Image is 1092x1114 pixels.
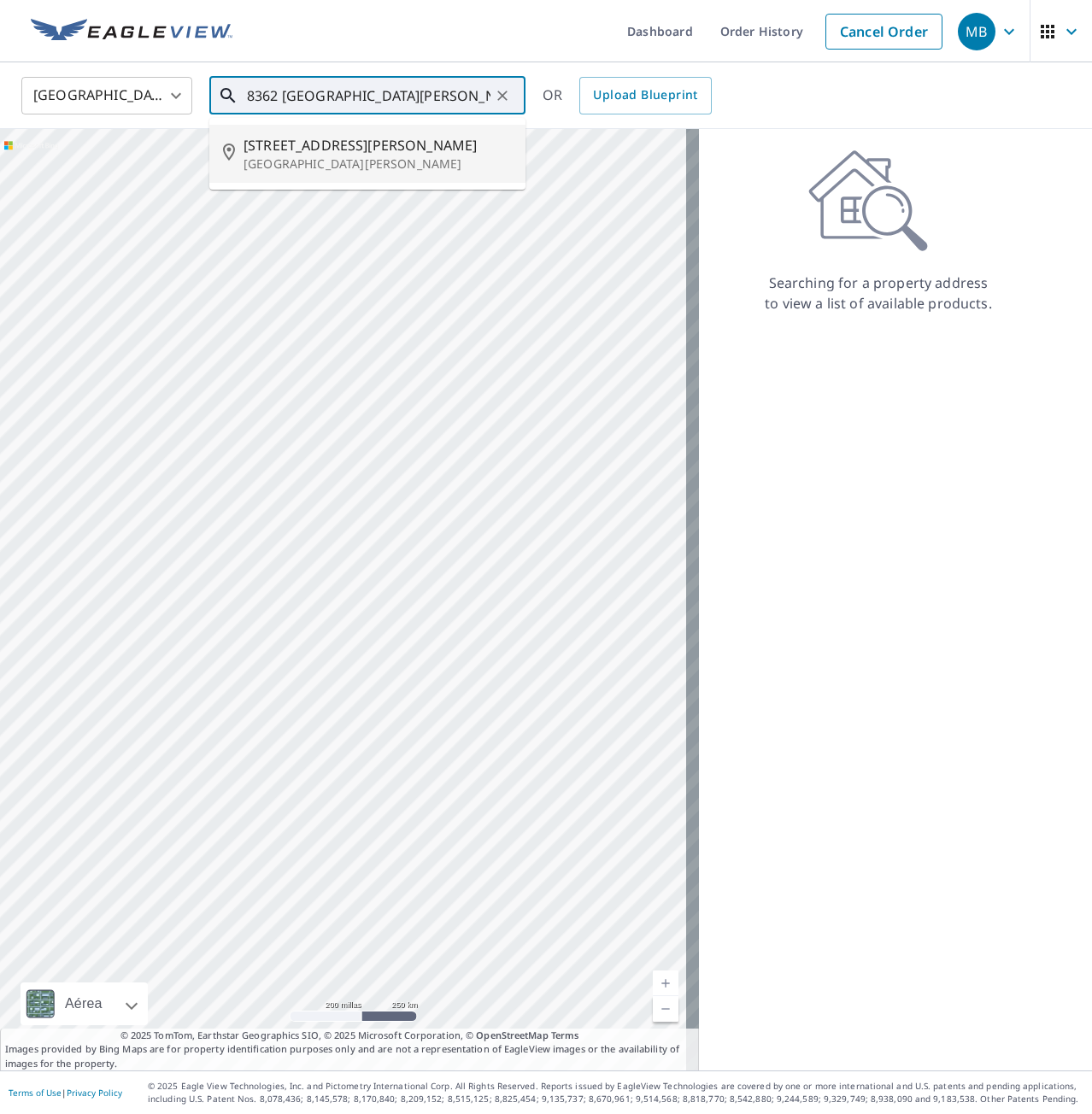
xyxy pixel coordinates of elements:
div: Aérea [21,982,148,1025]
a: Upload Blueprint [579,77,711,114]
div: [GEOGRAPHIC_DATA] [21,72,192,120]
p: Searching for a property address to view a list of available products. [764,273,993,314]
button: Clear [490,84,514,108]
div: OR [543,77,712,114]
span: Upload Blueprint [593,85,697,106]
img: EV Logo [31,19,232,44]
a: Terms of Use [9,1087,62,1099]
p: | [9,1088,122,1098]
span: © 2025 TomTom, Earthstar Geographics SIO, © 2025 Microsoft Corporation, © [120,1029,579,1043]
p: [GEOGRAPHIC_DATA][PERSON_NAME] [244,155,512,173]
a: Privacy Policy [67,1087,122,1099]
span: [STREET_ADDRESS][PERSON_NAME] [244,135,512,155]
input: Search by address or latitude-longitude [247,72,490,120]
a: Terms [551,1029,579,1041]
a: Nivel actual 5, ampliar [653,970,678,996]
a: Cancel Order [825,14,942,50]
div: MB [958,13,995,50]
div: Aérea [60,982,108,1025]
p: © 2025 Eagle View Technologies, Inc. and Pictometry International Corp. All Rights Reserved. Repo... [148,1080,1083,1105]
a: OpenStreetMap [476,1029,548,1041]
a: Nivel actual 5, alejar [653,996,678,1022]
